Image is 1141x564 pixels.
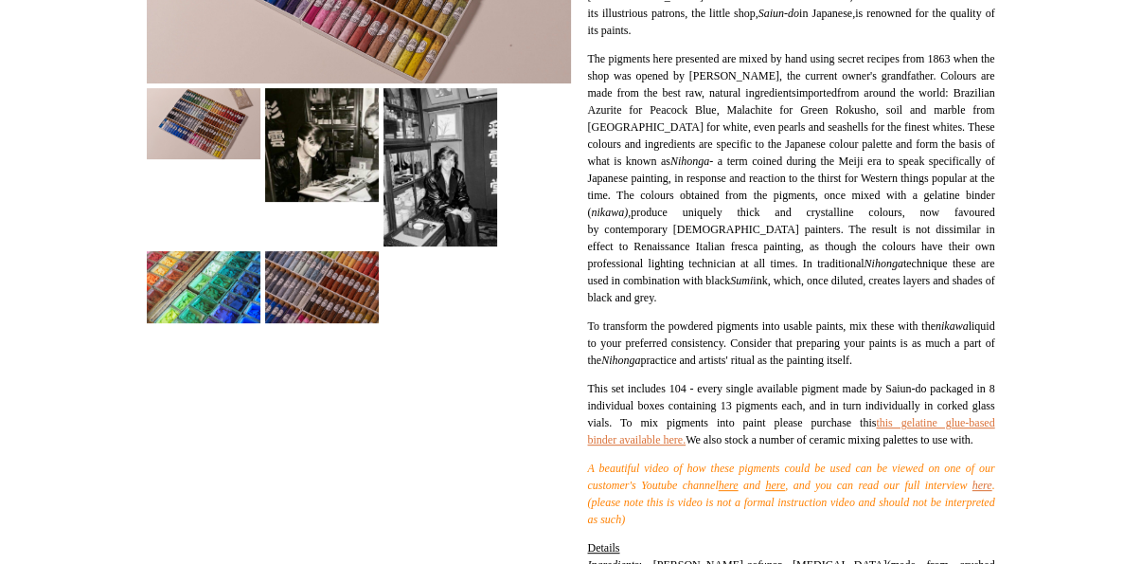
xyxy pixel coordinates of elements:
[601,354,640,367] em: Nihonga
[587,319,994,367] span: To transform the powdered pigments into usable paints, mix these with the liquid to your preferre...
[796,86,837,100] span: imported
[758,7,799,20] em: Saiun-do
[852,7,855,20] em: ,
[587,50,994,306] p: The pigments here presented are mixed by hand using secret recipes from 1863 when the shop was op...
[265,88,379,202] img: Saiun-do Kyoto Nihonga Mineral Pigment Set, 104 colours
[587,380,994,448] p: This set includes 104 - every single available pigment made by Saiun-do packaged in 8 individual ...
[864,257,902,270] em: Nihonga
[719,479,739,492] a: here
[147,251,260,322] img: Saiun-do Kyoto Nihonga Mineral Pigment Set, 104 colours
[936,319,969,333] em: nikawa
[591,206,631,219] em: nikawa),
[265,251,379,322] img: Saiun-do Kyoto Nihonga Mineral Pigment Set, 104 colours
[670,155,709,168] em: Nihonga
[147,88,260,159] img: Saiun-do Kyoto Nihonga Mineral Pigment Set, 104 colours
[587,462,994,526] span: A beautiful video of how these pigments could be used can be viewed on one of our customer's Yout...
[730,274,753,287] em: Sumi
[587,541,619,555] span: Details
[383,88,497,246] img: Saiun-do Kyoto Nihonga Mineral Pigment Set, 104 colours
[765,479,785,492] a: here
[972,479,992,492] a: here
[799,7,852,20] span: in Japanese
[587,103,994,304] span: reen Rokusho, soil and marble from [GEOGRAPHIC_DATA] for white, even pearls and seashells for the...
